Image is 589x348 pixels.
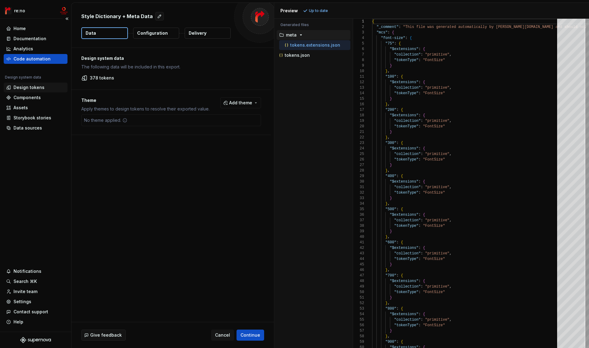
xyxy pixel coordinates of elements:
[418,91,421,95] span: :
[390,213,418,217] span: "$extensions"
[423,180,425,184] span: {
[353,190,364,195] div: 32
[353,146,364,151] div: 24
[387,235,390,239] span: ,
[387,202,390,206] span: ,
[353,52,364,57] div: 7
[396,340,398,344] span: :
[189,30,206,36] p: Delivery
[396,273,398,278] span: :
[423,323,445,327] span: "FontSize"
[423,58,445,62] span: "FontSize"
[353,129,364,135] div: 21
[13,46,33,52] div: Analytics
[394,284,421,289] span: "collection"
[4,54,67,64] a: Code automation
[390,47,418,51] span: "$extensions"
[418,157,421,162] span: :
[392,30,394,35] span: {
[425,318,449,322] span: "primitive"
[237,330,264,341] button: Continue
[394,58,418,62] span: "tokenType"
[13,299,31,305] div: Settings
[449,284,452,289] span: ,
[418,257,421,261] span: :
[353,240,364,245] div: 41
[13,288,37,295] div: Invite team
[390,80,418,84] span: "$extensions"
[13,309,48,315] div: Contact support
[4,287,67,296] a: Invite team
[396,207,398,211] span: :
[20,337,51,343] a: Supernova Logo
[390,246,418,250] span: "$extensions"
[385,301,387,305] span: }
[418,180,421,184] span: :
[385,202,387,206] span: }
[394,323,418,327] span: "tokenType"
[423,246,425,250] span: {
[394,290,418,294] span: "tokenType"
[385,108,396,112] span: "200"
[220,97,261,108] button: Add theme
[423,80,425,84] span: {
[353,273,364,278] div: 47
[81,13,153,20] p: Style Dictionary + Meta Data
[4,266,67,276] button: Notifications
[82,115,130,126] div: No theme applied.
[279,42,350,48] button: tokens.extensions.json
[418,124,421,129] span: :
[353,207,364,212] div: 35
[81,64,261,70] p: The following data will be included in this export.
[390,312,418,316] span: "$extensions"
[385,268,387,272] span: }
[353,278,364,284] div: 48
[13,95,41,101] div: Components
[353,151,364,157] div: 25
[387,69,390,73] span: ,
[353,124,364,129] div: 20
[353,245,364,251] div: 42
[286,33,297,37] p: meta
[353,118,364,124] div: 19
[4,7,12,14] img: 4ec385d3-6378-425b-8b33-6545918efdc5.png
[394,257,418,261] span: "tokenType"
[353,91,364,96] div: 14
[376,30,387,35] span: "mcs"
[90,75,114,81] p: 378 tokens
[13,319,23,325] div: Help
[423,113,425,118] span: {
[401,307,403,311] span: {
[421,251,423,256] span: :
[394,185,421,189] span: "collection"
[353,162,364,168] div: 27
[396,307,398,311] span: :
[418,279,421,283] span: :
[353,24,364,30] div: 2
[5,75,41,80] div: Design system data
[449,119,452,123] span: ,
[185,28,231,39] button: Delivery
[390,97,392,101] span: }
[390,329,392,333] span: }
[390,163,392,167] span: }
[385,334,387,338] span: }
[353,295,364,300] div: 51
[418,213,421,217] span: :
[449,318,452,322] span: ,
[353,35,364,41] div: 4
[449,218,452,222] span: ,
[418,323,421,327] span: :
[390,279,418,283] span: "$extensions"
[405,36,407,40] span: :
[449,52,452,57] span: ,
[396,240,398,245] span: :
[353,41,364,46] div: 5
[4,317,67,327] button: Help
[353,184,364,190] div: 31
[390,146,418,151] span: "$extensions"
[425,152,449,156] span: "primitive"
[353,256,364,262] div: 44
[401,240,403,245] span: {
[81,55,261,61] p: Design system data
